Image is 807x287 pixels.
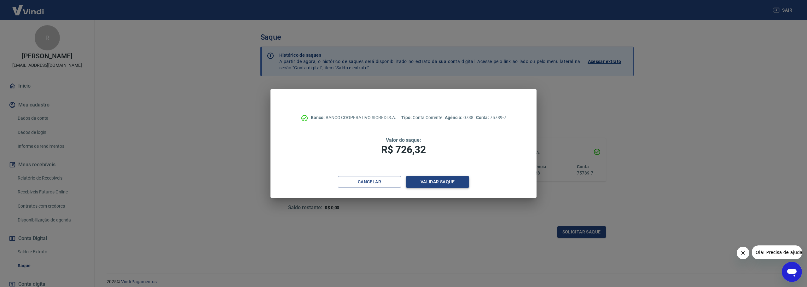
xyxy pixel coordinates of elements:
[406,176,469,188] button: Validar saque
[311,115,326,120] span: Banco:
[752,245,802,259] iframe: Mensagem da empresa
[782,262,802,282] iframe: Botão para abrir a janela de mensagens
[4,4,53,9] span: Olá! Precisa de ajuda?
[386,137,421,143] span: Valor do saque:
[476,115,490,120] span: Conta:
[338,176,401,188] button: Cancelar
[445,114,473,121] p: 0738
[445,115,463,120] span: Agência:
[737,247,749,259] iframe: Fechar mensagem
[401,115,413,120] span: Tipo:
[381,144,426,156] span: R$ 726,32
[311,114,396,121] p: BANCO COOPERATIVO SICREDI S.A.
[476,114,506,121] p: 75789-7
[401,114,442,121] p: Conta Corrente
